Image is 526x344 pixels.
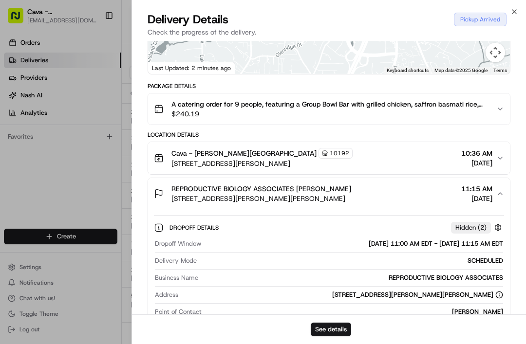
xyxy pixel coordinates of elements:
span: [STREET_ADDRESS][PERSON_NAME][PERSON_NAME] [171,194,351,203]
div: [STREET_ADDRESS][PERSON_NAME][PERSON_NAME] [332,290,503,299]
span: [STREET_ADDRESS][PERSON_NAME] [171,159,353,168]
div: [DATE] 11:00 AM EDT - [DATE] 11:15 AM EDT [205,239,503,248]
span: Cava - [PERSON_NAME][GEOGRAPHIC_DATA] [171,148,317,158]
span: Business Name [155,273,198,282]
div: 💻 [82,218,90,226]
a: Terms (opens in new tab) [493,68,507,73]
input: Clear [25,63,161,73]
button: REPRODUCTIVE BIOLOGY ASSOCIATES [PERSON_NAME][STREET_ADDRESS][PERSON_NAME][PERSON_NAME]11:15 AM[D... [148,178,510,209]
span: Point of Contact [155,308,202,316]
span: Pylon [97,241,118,249]
button: A catering order for 9 people, featuring a Group Bowl Bar with grilled chicken, saffron basmati r... [148,93,510,125]
span: A catering order for 9 people, featuring a Group Bowl Bar with grilled chicken, saffron basmati r... [171,99,488,109]
button: Hidden (2) [451,221,504,234]
span: [PERSON_NAME] [PERSON_NAME] [30,177,129,185]
div: Start new chat [44,93,160,103]
img: 1736555255976-a54dd68f-1ca7-489b-9aae-adbdc363a1c4 [10,93,27,110]
img: Wisdom Oko [10,142,25,161]
a: 📗Knowledge Base [6,214,78,231]
span: Dropoff Window [155,239,201,248]
div: Location Details [148,131,510,139]
div: We're available if you need us! [44,103,134,110]
span: 10:36 AM [461,148,492,158]
span: Wisdom [PERSON_NAME] [30,151,104,159]
img: 1736555255976-a54dd68f-1ca7-489b-9aae-adbdc363a1c4 [19,151,27,159]
a: 💻API Documentation [78,214,160,231]
a: Open this area in Google Maps (opens a new window) [150,61,183,74]
div: 📗 [10,218,18,226]
div: REPRODUCTIVE BIOLOGY ASSOCIATES [202,273,503,282]
span: Map data ©2025 Google [434,68,488,73]
span: Delivery Mode [155,256,197,265]
div: Past conversations [10,127,65,134]
button: Cava - [PERSON_NAME][GEOGRAPHIC_DATA]10192[STREET_ADDRESS][PERSON_NAME]10:36 AM[DATE] [148,142,510,174]
span: 10192 [330,149,349,157]
img: 8571987876998_91fb9ceb93ad5c398215_72.jpg [20,93,38,110]
button: Keyboard shortcuts [387,67,429,74]
span: [DATE] [111,151,131,159]
span: • [131,177,134,185]
a: Powered byPylon [69,241,118,249]
button: See details [311,323,351,336]
button: See all [151,125,177,136]
button: Start new chat [166,96,177,108]
span: Address [155,290,178,299]
span: API Documentation [92,217,156,227]
img: Google [150,61,183,74]
span: $240.19 [171,109,488,119]
div: [PERSON_NAME] [206,308,503,316]
span: Delivery Details [148,12,228,27]
button: Map camera controls [486,43,505,62]
p: Check the progress of the delivery. [148,27,510,37]
div: SCHEDULED [201,256,503,265]
img: Nash [10,10,29,29]
span: [DATE] [136,177,156,185]
div: Package Details [148,82,510,90]
span: 11:15 AM [461,184,492,194]
span: Dropoff Details [169,224,221,232]
span: REPRODUCTIVE BIOLOGY ASSOCIATES [PERSON_NAME] [171,184,351,194]
span: • [106,151,109,159]
span: [DATE] [461,158,492,168]
span: Knowledge Base [19,217,75,227]
img: 1736555255976-a54dd68f-1ca7-489b-9aae-adbdc363a1c4 [19,178,27,185]
img: Joana Marie Avellanoza [10,168,25,183]
div: Last Updated: 2 minutes ago [148,62,235,74]
span: [DATE] [461,194,492,203]
span: Hidden ( 2 ) [455,223,487,232]
p: Welcome 👋 [10,39,177,54]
